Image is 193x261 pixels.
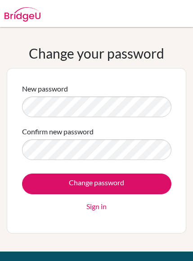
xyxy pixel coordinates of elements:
input: Change password [22,174,171,194]
a: Sign in [86,201,107,212]
label: New password [22,83,68,94]
img: Bridge-U [4,7,40,22]
h1: Change your password [29,45,164,61]
label: Confirm new password [22,126,94,137]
